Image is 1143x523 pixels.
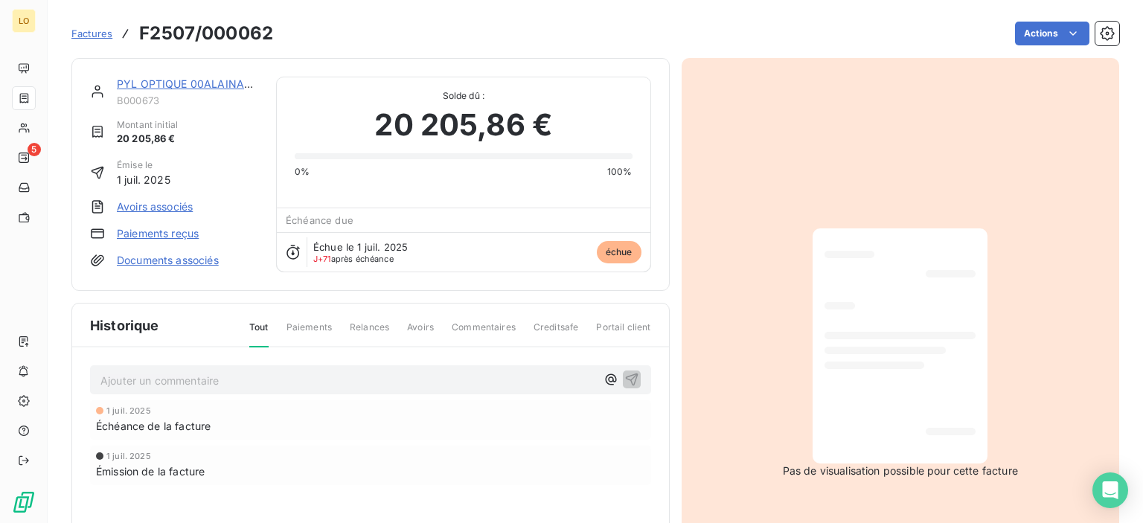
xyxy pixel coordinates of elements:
[117,77,283,90] a: PYL OPTIQUE 00ALAINAFFLELO
[117,158,170,172] span: Émise le
[1092,472,1128,508] div: Open Intercom Messenger
[350,321,389,346] span: Relances
[374,103,552,147] span: 20 205,86 €
[71,26,112,41] a: Factures
[1015,22,1089,45] button: Actions
[117,226,199,241] a: Paiements reçus
[407,321,434,346] span: Avoirs
[90,315,159,336] span: Historique
[597,241,641,263] span: échue
[117,118,178,132] span: Montant initial
[117,172,170,187] span: 1 juil. 2025
[96,463,205,479] span: Émission de la facture
[106,452,151,461] span: 1 juil. 2025
[534,321,579,346] span: Creditsafe
[286,214,353,226] span: Échéance due
[313,254,394,263] span: après échéance
[106,406,151,415] span: 1 juil. 2025
[295,165,310,179] span: 0%
[596,321,650,346] span: Portail client
[117,94,258,106] span: B000673
[117,253,219,268] a: Documents associés
[452,321,516,346] span: Commentaires
[313,241,408,253] span: Échue le 1 juil. 2025
[117,199,193,214] a: Avoirs associés
[96,418,211,434] span: Échéance de la facture
[71,28,112,39] span: Factures
[249,321,269,347] span: Tout
[12,490,36,514] img: Logo LeanPay
[286,321,332,346] span: Paiements
[117,132,178,147] span: 20 205,86 €
[783,463,1018,478] span: Pas de visualisation possible pour cette facture
[28,143,41,156] span: 5
[295,89,632,103] span: Solde dû :
[12,9,36,33] div: LO
[139,20,273,47] h3: F2507/000062
[607,165,633,179] span: 100%
[313,254,331,264] span: J+71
